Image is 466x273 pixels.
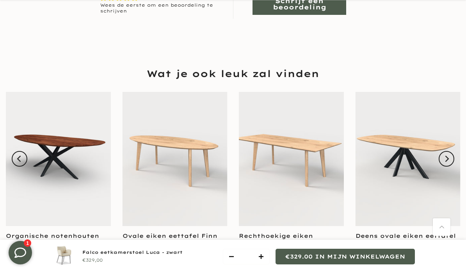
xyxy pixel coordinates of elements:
button: Next [439,151,454,167]
a: Terug naar boven [433,218,450,236]
img: Falco eetkamerstoel Luca - zwart [51,244,76,269]
button: Previous [12,151,27,167]
span: €329.00 in mijn winkelwagen [285,253,405,260]
div: Falco eetkamerstoel Luca - zwart [82,249,183,257]
div: Wees de eerste om een beoordeling te schrijven [100,2,233,14]
div: €329,00 [82,257,183,264]
span: Wat je ook leuk zal vinden [147,67,319,80]
a: Rechthoekige eiken eettafel Finn [239,232,313,247]
button: €329.00 in mijn winkelwagen [276,249,415,264]
a: Organische notenhouten eettafel Nero [6,232,99,247]
a: Ovale eiken eettafel Finn [123,232,217,239]
a: Deens ovale eiken eettafel Liva [356,232,456,247]
iframe: toggle-frame [1,233,40,272]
